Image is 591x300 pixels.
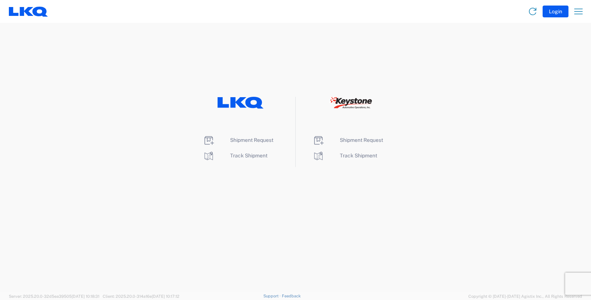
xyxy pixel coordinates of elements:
span: Client: 2025.20.0-314a16e [103,294,180,299]
a: Track Shipment [312,153,377,158]
span: [DATE] 10:17:12 [152,294,180,299]
a: Shipment Request [312,137,383,143]
a: Track Shipment [203,153,267,158]
span: Shipment Request [340,137,383,143]
span: Track Shipment [230,153,267,158]
span: Track Shipment [340,153,377,158]
a: Support [263,294,282,298]
span: Copyright © [DATE]-[DATE] Agistix Inc., All Rights Reserved [468,293,582,300]
button: Login [543,6,568,17]
a: Feedback [282,294,301,298]
span: Shipment Request [230,137,273,143]
span: [DATE] 10:18:31 [72,294,99,299]
a: Shipment Request [203,137,273,143]
span: Server: 2025.20.0-32d5ea39505 [9,294,99,299]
